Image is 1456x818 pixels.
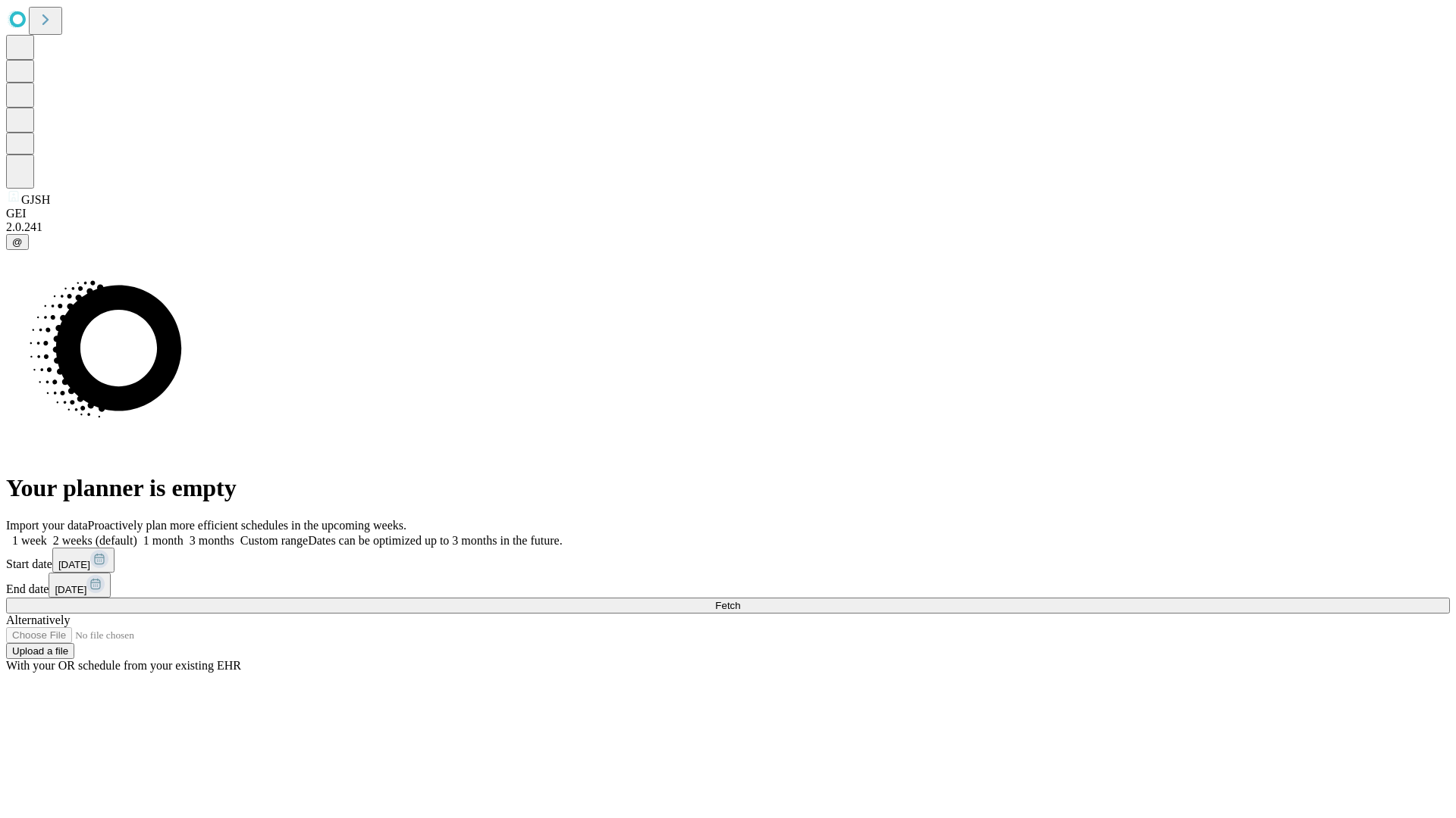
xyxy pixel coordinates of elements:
span: 3 months [190,534,234,547]
span: @ [12,236,23,248]
span: Dates can be optimized up to 3 months in the future. [308,534,562,547]
button: @ [6,234,29,250]
button: [DATE] [49,573,111,598]
span: Proactively plan more efficient schedules in the upcoming weeks. [88,519,406,532]
button: Upload a file [6,643,74,659]
span: Import your data [6,519,88,532]
span: Fetch [715,600,740,611]
span: 1 month [143,534,184,547]
div: End date [6,573,1450,598]
span: With your OR schedule from your existing EHR [6,659,241,672]
div: Start date [6,548,1450,573]
span: GJSH [21,193,50,206]
span: 1 week [12,534,47,547]
button: [DATE] [52,548,115,573]
div: 2.0.241 [6,220,1450,234]
button: Fetch [6,598,1450,613]
span: [DATE] [58,559,90,570]
div: GEI [6,207,1450,220]
span: Alternatively [6,613,70,626]
span: 2 weeks (default) [53,534,137,547]
span: Custom range [240,534,308,547]
span: [DATE] [55,584,86,595]
h1: Your planner is empty [6,474,1450,502]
